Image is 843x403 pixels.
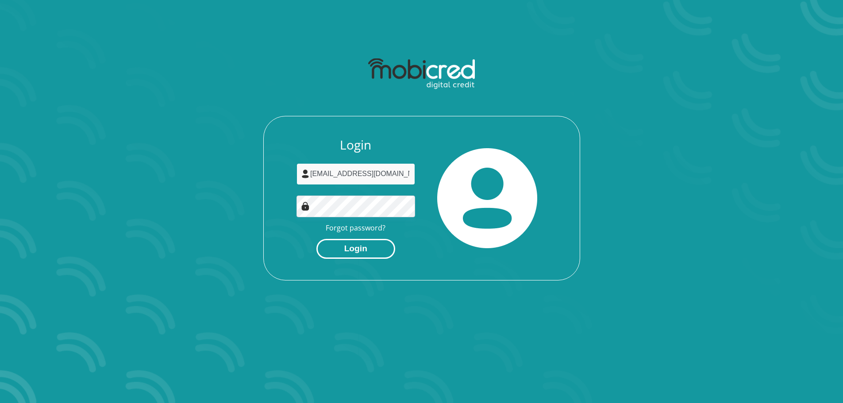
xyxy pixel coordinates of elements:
a: Forgot password? [326,223,385,233]
button: Login [316,239,395,259]
input: Username [296,163,415,185]
h3: Login [296,138,415,153]
img: user-icon image [301,169,310,178]
img: Image [301,202,310,211]
img: mobicred logo [368,58,475,89]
